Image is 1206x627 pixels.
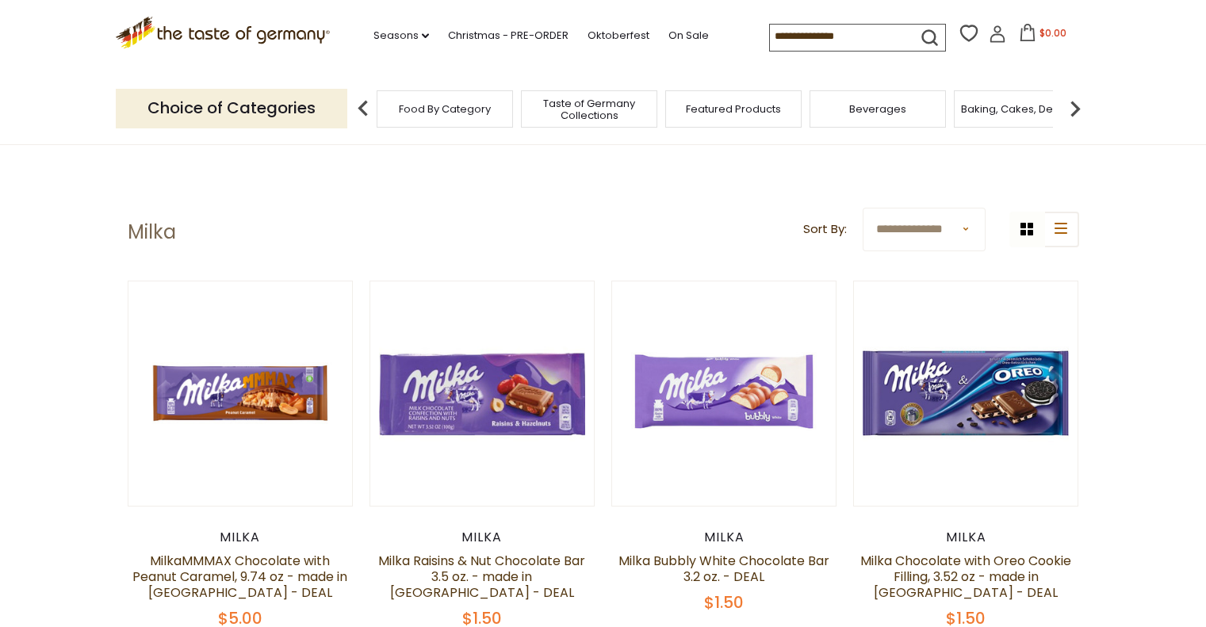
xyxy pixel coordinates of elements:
[378,552,585,602] a: Milka Raisins & Nut Chocolate Bar 3.5 oz. - made in [GEOGRAPHIC_DATA] - DEAL
[618,552,829,586] a: Milka Bubbly White Chocolate Bar 3.2 oz. - DEAL
[854,281,1078,506] img: Milka Oreo Tablet Bar
[373,27,429,44] a: Seasons
[128,530,354,545] div: Milka
[1039,26,1066,40] span: $0.00
[448,27,569,44] a: Christmas - PRE-ORDER
[370,281,595,506] img: Milka Raisins & Nut Chocolate Bar
[1059,93,1091,124] img: next arrow
[611,530,837,545] div: Milka
[399,103,491,115] a: Food By Category
[860,552,1071,602] a: Milka Chocolate with Oreo Cookie Filling, 3.52 oz - made in [GEOGRAPHIC_DATA] - DEAL
[128,281,353,506] img: Milka MMMAX Peanut Caramel
[1009,24,1077,48] button: $0.00
[961,103,1084,115] a: Baking, Cakes, Desserts
[132,552,347,602] a: MilkaMMMAX Chocolate with Peanut Caramel, 9.74 oz - made in [GEOGRAPHIC_DATA] - DEAL
[369,530,595,545] div: Milka
[849,103,906,115] a: Beverages
[116,89,347,128] p: Choice of Categories
[803,220,847,239] label: Sort By:
[347,93,379,124] img: previous arrow
[612,281,837,506] img: Milka Bubbly White
[526,97,653,121] a: Taste of Germany Collections
[588,27,649,44] a: Oktoberfest
[853,530,1079,545] div: Milka
[686,103,781,115] a: Featured Products
[668,27,709,44] a: On Sale
[128,220,176,244] h1: Milka
[704,591,744,614] span: $1.50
